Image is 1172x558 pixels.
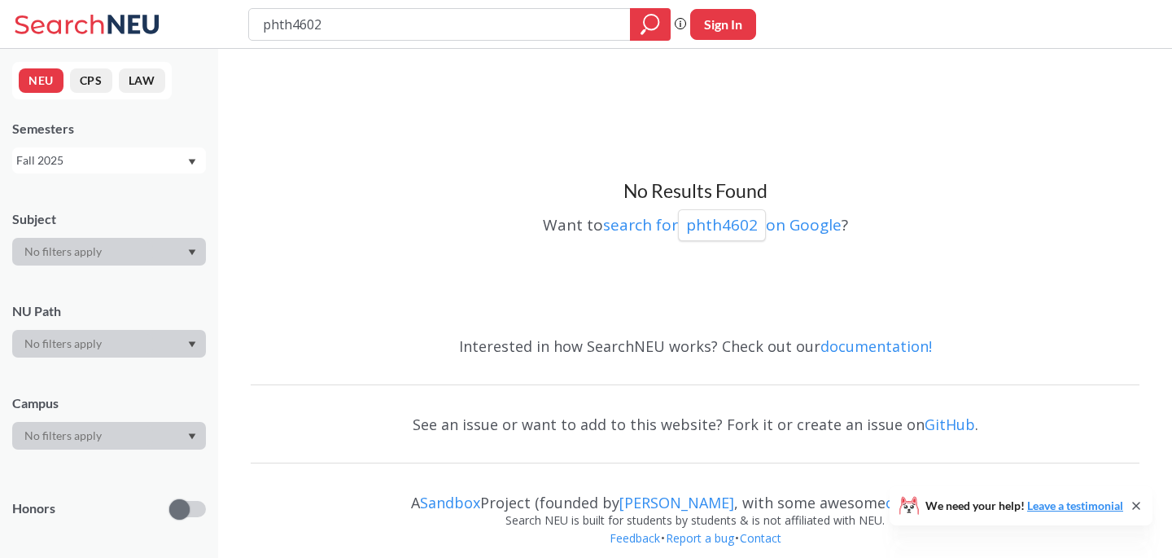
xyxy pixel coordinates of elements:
[12,210,206,228] div: Subject
[12,238,206,266] div: Dropdown arrow
[251,512,1139,529] div: Search NEU is built for students by students & is not affiliated with NEU.
[820,336,932,356] a: documentation!
[12,302,206,320] div: NU Path
[70,68,112,93] button: CPS
[251,479,1139,512] div: A Project (founded by , with some awesome )
[12,147,206,174] div: Fall 2025Dropdown arrow
[188,433,196,440] svg: Dropdown arrow
[19,68,63,93] button: NEU
[12,330,206,358] div: Dropdown arrow
[925,500,1123,512] span: We need your help!
[886,493,976,512] a: contributors
[188,159,196,165] svg: Dropdown arrow
[12,499,55,518] p: Honors
[261,11,619,38] input: Class, professor, course number, "phrase"
[686,214,758,236] p: phth4602
[619,493,734,512] a: [PERSON_NAME]
[251,179,1139,204] h3: No Results Found
[12,422,206,450] div: Dropdown arrow
[420,493,480,512] a: Sandbox
[609,530,661,546] a: Feedback
[251,204,1139,241] div: Want to ?
[739,530,782,546] a: Contact
[12,120,206,138] div: Semesters
[12,394,206,412] div: Campus
[188,249,196,256] svg: Dropdown arrow
[603,214,842,235] a: search forphth4602on Google
[251,401,1139,448] div: See an issue or want to add to this website? Fork it or create an issue on .
[16,152,186,169] div: Fall 2025
[119,68,165,93] button: LAW
[188,341,196,348] svg: Dropdown arrow
[690,9,756,40] button: Sign In
[251,323,1139,370] div: Interested in how SearchNEU works? Check out our
[630,8,671,41] div: magnifying glass
[665,530,735,546] a: Report a bug
[1027,499,1123,512] a: Leave a testimonial
[641,13,660,36] svg: magnifying glass
[925,415,975,434] a: GitHub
